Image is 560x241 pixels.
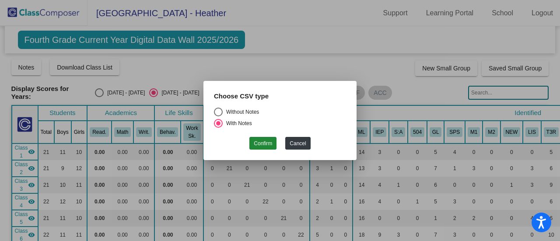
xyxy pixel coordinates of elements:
div: With Notes [223,119,252,127]
div: Without Notes [223,108,259,116]
button: Confirm [249,137,276,150]
mat-radio-group: Select an option [214,108,346,130]
label: Choose CSV type [214,91,269,101]
button: Cancel [285,137,310,150]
